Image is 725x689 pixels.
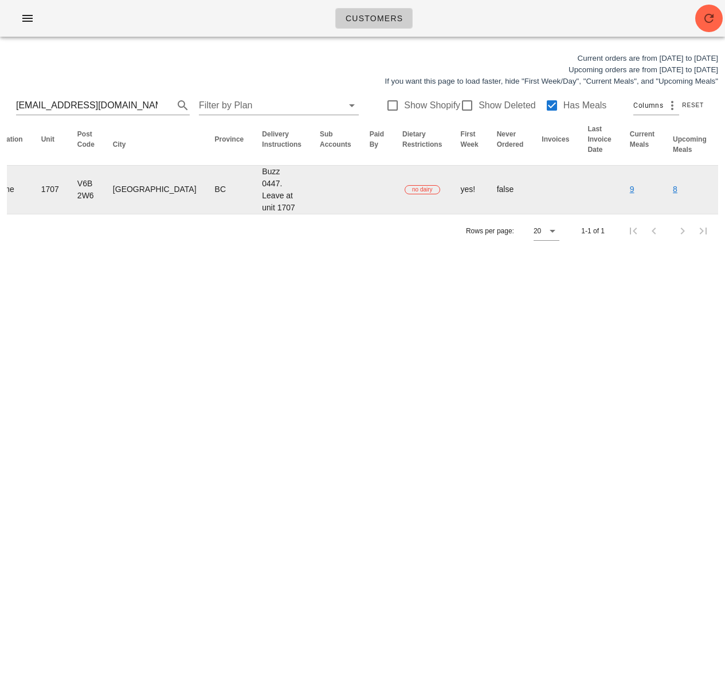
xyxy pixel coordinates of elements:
div: Columns [633,96,679,115]
label: Show Shopify [404,100,460,111]
th: Unit: Not sorted. Activate to sort ascending. [32,124,68,166]
th: Current Meals: Not sorted. Activate to sort ascending. [621,124,664,166]
th: Delivery Instructions: Not sorted. Activate to sort ascending. [253,124,311,166]
th: Sub Accounts: Not sorted. Activate to sort ascending. [311,124,360,166]
th: Upcoming Meals: Not sorted. Activate to sort ascending. [664,124,716,166]
th: Post Code: Not sorted. Activate to sort ascending. [68,124,104,166]
button: Reset [679,100,709,111]
th: Last Invoice Date: Not sorted. Activate to sort ascending. [578,124,620,166]
span: Reset [681,102,704,108]
span: no dairy [412,186,433,194]
div: 1-1 of 1 [581,226,605,236]
span: Never Ordered [497,130,524,148]
label: Show Deleted [479,100,536,111]
label: Has Meals [563,100,607,111]
span: Paid By [370,130,384,148]
div: Rows per page: [466,214,559,248]
span: Unit [41,135,54,143]
span: Province [215,135,244,143]
th: Paid By: Not sorted. Activate to sort ascending. [360,124,393,166]
div: 20 [534,226,541,236]
th: City: Not sorted. Activate to sort ascending. [104,124,206,166]
span: Invoices [542,135,569,143]
td: BC [206,166,253,214]
span: Current Meals [630,130,655,148]
td: false [488,166,533,214]
span: Post Code [77,130,95,148]
span: First Week [461,130,479,148]
td: yes! [452,166,488,214]
td: V6B 2W6 [68,166,104,214]
a: 9 [630,185,634,194]
th: First Week: Not sorted. Activate to sort ascending. [452,124,488,166]
span: Delivery Instructions [262,130,301,148]
div: 20Rows per page: [534,222,559,240]
td: Buzz 0447. Leave at unit 1707 [253,166,311,214]
span: Last Invoice Date [587,125,611,154]
span: Sub Accounts [320,130,351,148]
span: Customers [345,14,403,23]
th: Dietary Restrictions: Not sorted. Activate to sort ascending. [393,124,452,166]
span: City [113,140,126,148]
td: 1707 [32,166,68,214]
td: [GEOGRAPHIC_DATA] [104,166,206,214]
a: 8 [673,185,677,194]
span: Columns [633,100,663,111]
th: Province: Not sorted. Activate to sort ascending. [206,124,253,166]
span: Dietary Restrictions [402,130,442,148]
a: Customers [335,8,413,29]
span: Upcoming Meals [673,135,707,154]
div: Filter by Plan [199,96,359,115]
th: Invoices: Not sorted. Activate to sort ascending. [532,124,578,166]
th: Never Ordered: Not sorted. Activate to sort ascending. [488,124,533,166]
